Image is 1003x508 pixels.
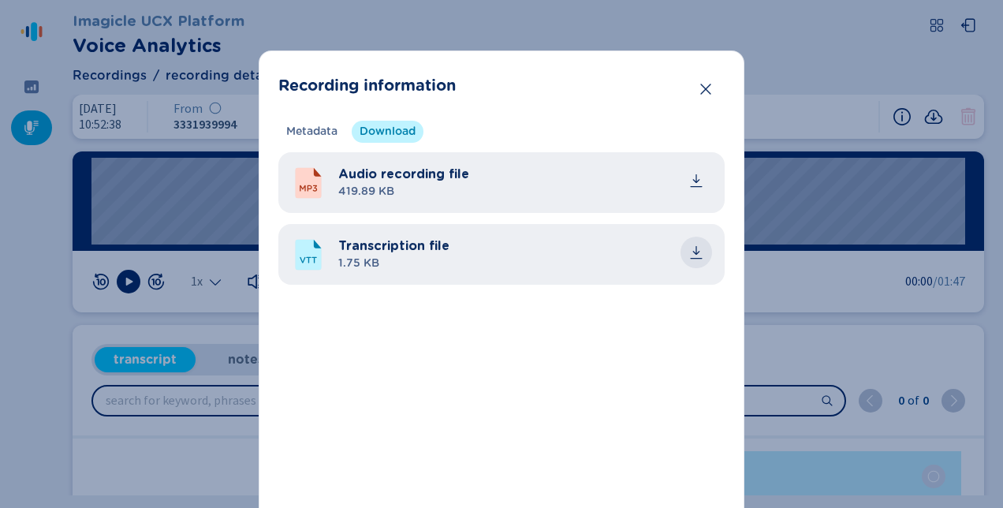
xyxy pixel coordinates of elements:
[680,237,712,268] button: common.download
[688,245,704,260] div: Download file
[688,245,704,260] svg: download
[338,165,469,184] span: Audio recording file
[291,166,326,200] svg: MP3File
[338,256,449,272] span: 1.75 KB
[690,73,721,105] button: Close
[338,165,712,200] div: audio_20250808_105238_3331939994-GildaPianese.mp3
[286,124,337,140] span: Metadata
[680,165,712,196] button: common.download
[338,184,469,200] span: 419.89 KB
[688,173,704,189] div: Download file
[338,237,712,272] div: transcription_20250808_105238_3331939994-GildaPianese.vtt.txt
[278,70,725,102] header: Recording information
[338,237,449,256] span: Transcription file
[291,237,326,272] svg: VTTFile
[688,173,704,189] svg: download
